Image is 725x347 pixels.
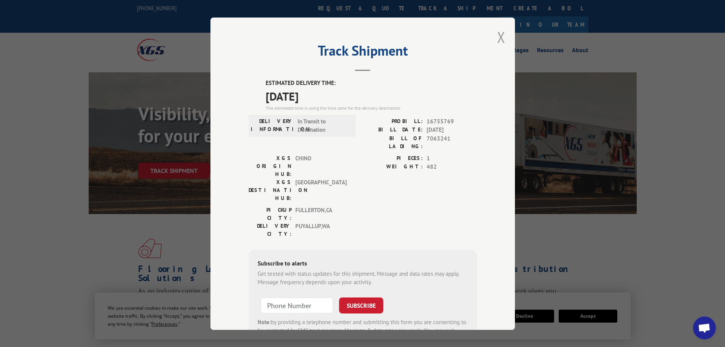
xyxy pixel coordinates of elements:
[258,318,468,344] div: by providing a telephone number and submitting this form you are consenting to be contacted by SM...
[693,317,716,339] div: Open chat
[295,178,347,202] span: [GEOGRAPHIC_DATA]
[497,27,505,47] button: Close modal
[363,134,423,150] label: BILL OF LADING:
[427,117,477,126] span: 16755769
[427,134,477,150] span: 7063241
[295,206,347,222] span: FULLERTON , CA
[249,222,292,238] label: DELIVERY CITY:
[251,117,294,134] label: DELIVERY INFORMATION:
[363,126,423,134] label: BILL DATE:
[298,117,349,134] span: In Transit to Destination
[266,104,477,111] div: The estimated time is using the time zone for the delivery destination.
[249,178,292,202] label: XGS DESTINATION HUB:
[258,318,271,325] strong: Note:
[261,297,333,313] input: Phone Number
[266,87,477,104] span: [DATE]
[295,154,347,178] span: CHINO
[249,45,477,60] h2: Track Shipment
[363,154,423,163] label: PIECES:
[363,163,423,171] label: WEIGHT:
[427,163,477,171] span: 482
[258,269,468,286] div: Get texted with status updates for this shipment. Message and data rates may apply. Message frequ...
[295,222,347,238] span: PUYALLUP , WA
[249,206,292,222] label: PICKUP CITY:
[258,258,468,269] div: Subscribe to alerts
[339,297,383,313] button: SUBSCRIBE
[427,154,477,163] span: 1
[363,117,423,126] label: PROBILL:
[266,79,477,88] label: ESTIMATED DELIVERY TIME:
[249,154,292,178] label: XGS ORIGIN HUB:
[427,126,477,134] span: [DATE]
